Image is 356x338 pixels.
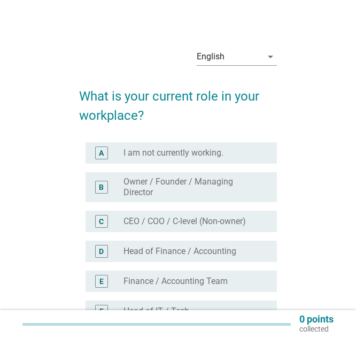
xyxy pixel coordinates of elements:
[79,76,276,125] h2: What is your current role in your workplace?
[99,216,104,227] div: C
[123,148,223,158] label: I am not currently working.
[123,216,246,227] label: CEO / COO / C-level (Non-owner)
[299,324,334,334] p: collected
[99,276,104,287] div: E
[299,314,334,324] p: 0 points
[197,52,225,62] div: English
[123,276,228,287] label: Finance / Accounting Team
[99,246,104,257] div: D
[123,306,189,317] label: Head of IT / Tech
[99,182,104,193] div: B
[99,306,104,317] div: F
[123,176,260,198] label: Owner / Founder / Managing Director
[99,148,104,159] div: A
[123,246,236,257] label: Head of Finance / Accounting
[264,50,277,63] i: arrow_drop_down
